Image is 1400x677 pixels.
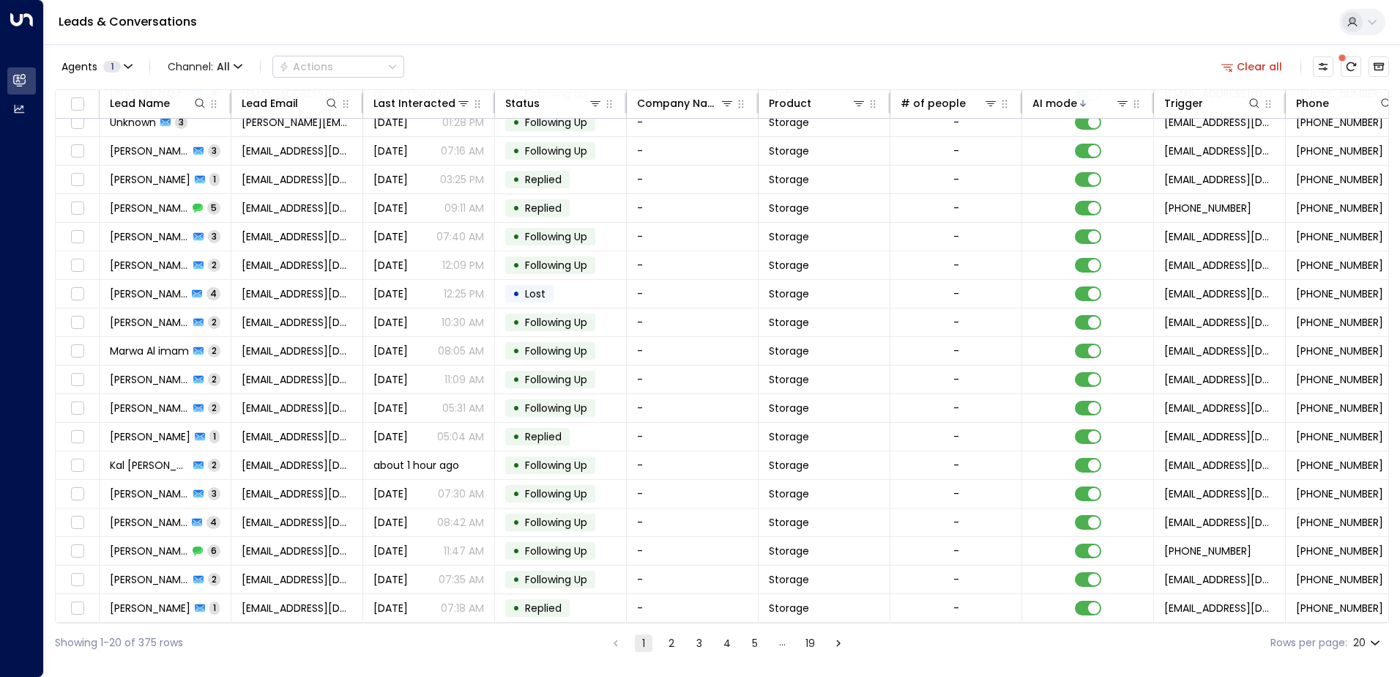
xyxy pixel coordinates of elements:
[953,572,959,587] div: -
[774,635,792,652] div: …
[718,635,736,652] button: Go to page 4
[208,459,220,471] span: 2
[627,508,759,536] td: -
[373,115,408,130] span: Sep 28, 2025
[627,251,759,279] td: -
[1164,458,1275,473] span: leads@space-station.co.uk
[769,144,809,158] span: Storage
[162,56,248,77] span: Channel:
[769,372,809,387] span: Storage
[373,344,408,358] span: Yesterday
[1296,115,1383,130] span: +447886749329
[438,487,484,501] p: 07:30 AM
[373,401,408,415] span: Sep 22, 2025
[1164,344,1275,358] span: leads@space-station.co.uk
[525,515,587,530] span: Following Up
[769,286,809,301] span: Storage
[1164,172,1275,187] span: leads@space-station.co.uk
[68,542,86,561] span: Toggle select row
[769,572,809,587] span: Storage
[901,95,998,112] div: # of people
[206,516,220,528] span: 4
[62,62,97,72] span: Agents
[953,315,959,330] div: -
[953,601,959,615] div: -
[242,487,352,501] span: keziah96@icloud.com
[513,567,520,592] div: •
[438,344,484,358] p: 08:05 AM
[55,635,183,651] div: Showing 1-20 of 375 rows
[373,286,408,301] span: Sep 28, 2025
[769,229,809,244] span: Storage
[68,571,86,589] span: Toggle select row
[627,480,759,508] td: -
[513,510,520,535] div: •
[953,429,959,444] div: -
[513,110,520,135] div: •
[373,95,455,112] div: Last Interacted
[525,115,587,130] span: Following Up
[1215,56,1289,77] button: Clear all
[953,401,959,415] div: -
[175,116,187,128] span: 3
[110,458,189,473] span: Kal Sam
[1296,258,1383,273] span: +447521590344
[110,286,187,301] span: Mohammed Khan
[55,56,138,77] button: Agents1
[373,144,408,158] span: Sep 29, 2025
[440,172,484,187] p: 03:25 PM
[1369,56,1389,77] button: Archived Leads
[373,544,408,558] span: Yesterday
[208,316,220,328] span: 2
[110,144,189,158] span: Daniel Colman
[513,367,520,392] div: •
[242,258,352,273] span: asim_lfc@hotmail.co.uk
[373,572,408,587] span: Aug 18, 2025
[68,256,86,275] span: Toggle select row
[373,429,408,444] span: Sep 19, 2025
[1164,144,1275,158] span: leads@space-station.co.uk
[769,115,809,130] span: Storage
[242,601,352,615] span: chamberlin89@hotmail.com
[208,402,220,414] span: 2
[242,429,352,444] span: alirezavosoughi@yahoo.com
[1353,632,1383,654] div: 20
[110,487,189,501] span: Keziah Darbah
[442,115,484,130] p: 01:28 PM
[1296,401,1383,415] span: +447708957966
[525,344,587,358] span: Following Up
[1296,229,1383,244] span: +447473167884
[525,429,562,444] span: Replied
[242,315,352,330] span: reidosreis@live.com.pt
[690,635,708,652] button: Go to page 3
[513,310,520,335] div: •
[505,95,603,112] div: Status
[1164,372,1275,387] span: leads@space-station.co.uk
[830,635,847,652] button: Go to next page
[513,424,520,449] div: •
[953,258,959,273] div: -
[627,280,759,308] td: -
[769,458,809,473] span: Storage
[110,429,190,444] span: Alireza Vosoughi
[242,458,352,473] span: infofiveways@gmail.com
[627,566,759,593] td: -
[513,596,520,621] div: •
[373,487,408,501] span: Aug 21, 2025
[242,201,352,215] span: malkietkaursingh@outlook.com
[769,515,809,530] span: Storage
[1164,229,1275,244] span: leads@space-station.co.uk
[110,515,187,530] span: Nicole Norton
[68,285,86,303] span: Toggle select row
[208,144,220,157] span: 3
[1296,95,1393,112] div: Phone
[68,485,86,503] span: Toggle select row
[441,144,484,158] p: 07:16 AM
[513,338,520,363] div: •
[1296,429,1383,444] span: +447445540160
[242,144,352,158] span: essyknightz@gmail.com
[110,172,190,187] span: Aamir Riaz
[373,515,408,530] span: Yesterday
[162,56,248,77] button: Channel:All
[68,456,86,475] span: Toggle select row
